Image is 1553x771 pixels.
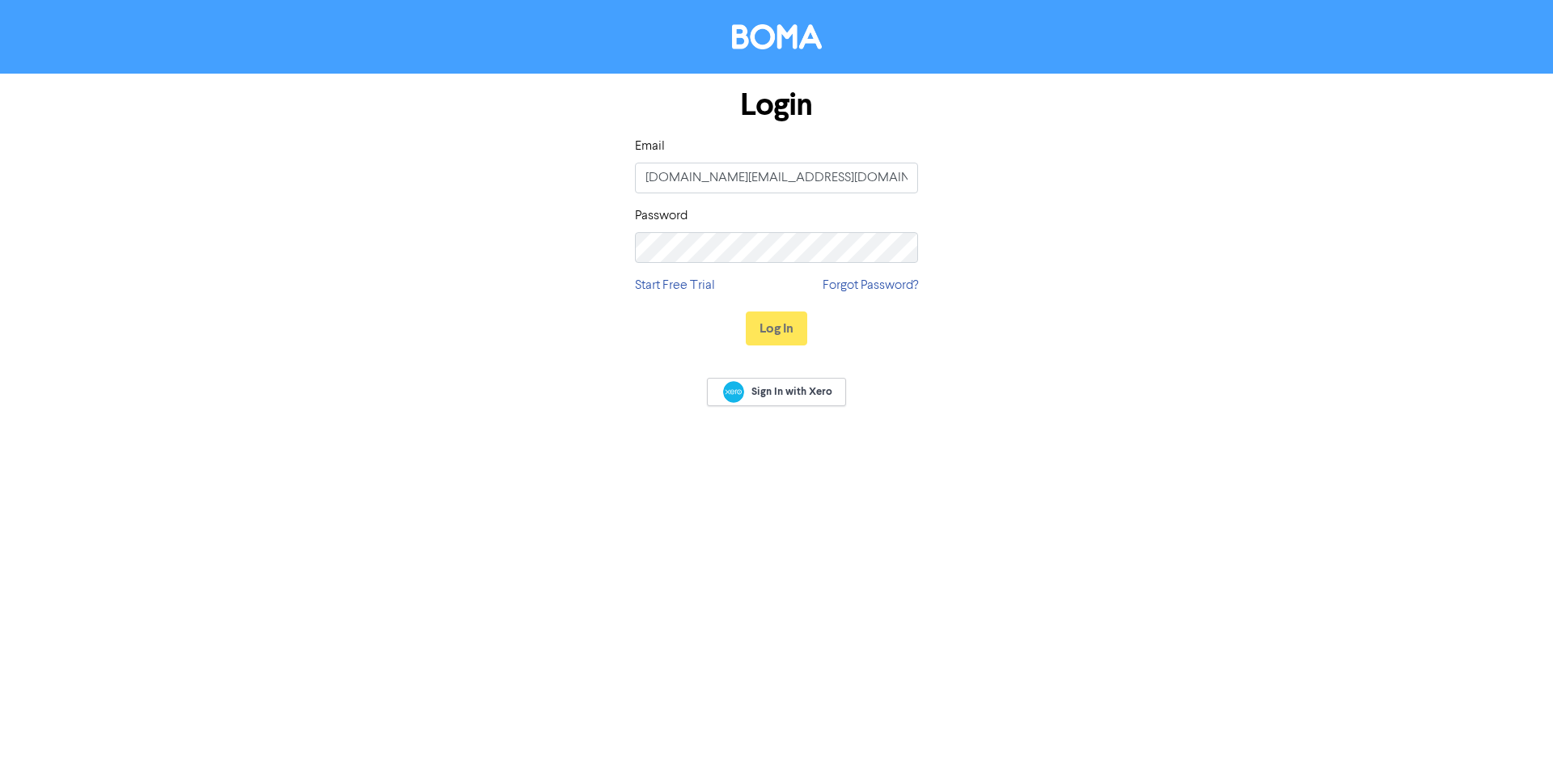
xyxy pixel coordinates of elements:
[635,87,918,124] h1: Login
[635,206,688,226] label: Password
[751,384,832,399] span: Sign In with Xero
[707,378,846,406] a: Sign In with Xero
[746,311,807,345] button: Log In
[823,276,918,295] a: Forgot Password?
[635,276,715,295] a: Start Free Trial
[723,381,744,403] img: Xero logo
[732,24,822,49] img: BOMA Logo
[635,137,665,156] label: Email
